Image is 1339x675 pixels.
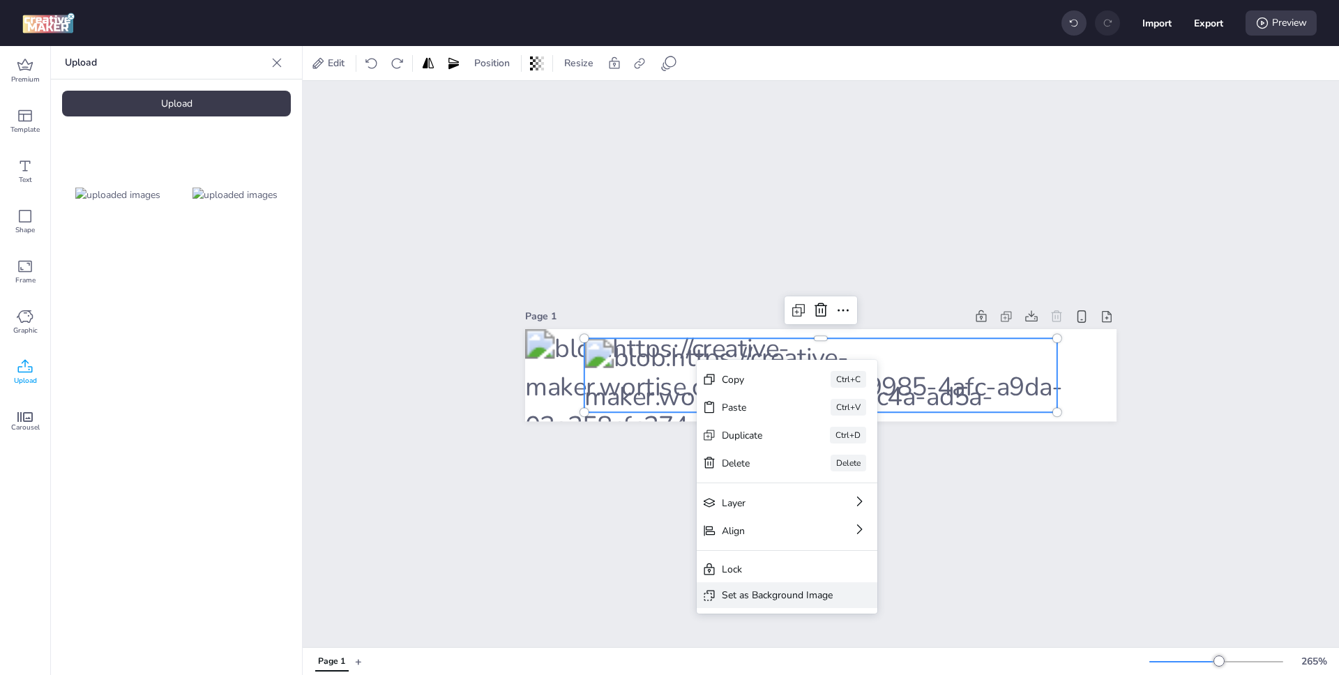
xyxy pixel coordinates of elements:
span: Position [471,56,513,70]
div: Delete [722,456,792,471]
div: Page 1 [318,655,345,668]
div: Lock [722,562,833,577]
span: Resize [561,56,596,70]
button: Import [1142,8,1172,38]
img: uploaded images [192,188,278,202]
span: Frame [15,275,36,286]
span: Edit [325,56,347,70]
div: Tabs [308,649,355,674]
div: Copy [722,372,792,387]
div: Align [722,524,813,538]
div: Ctrl+V [831,399,866,416]
div: Layer [722,496,813,510]
span: Shape [15,225,35,236]
img: uploaded images [75,188,160,202]
button: + [355,649,362,674]
span: Template [10,124,40,135]
div: Delete [831,455,866,471]
div: Upload [62,91,291,116]
div: Ctrl+C [831,371,866,388]
span: Upload [14,375,37,386]
p: Upload [65,46,266,79]
span: Graphic [13,325,38,336]
div: 265 % [1297,654,1331,669]
div: Page 1 [525,309,966,324]
div: Duplicate [722,428,791,443]
div: Preview [1246,10,1317,36]
div: Ctrl+D [830,427,866,443]
span: Premium [11,74,40,85]
div: Paste [722,400,792,415]
span: Text [19,174,32,185]
div: Set as Background Image [722,588,833,602]
span: Carousel [11,422,40,433]
img: logo Creative Maker [22,13,75,33]
button: Export [1194,8,1223,38]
